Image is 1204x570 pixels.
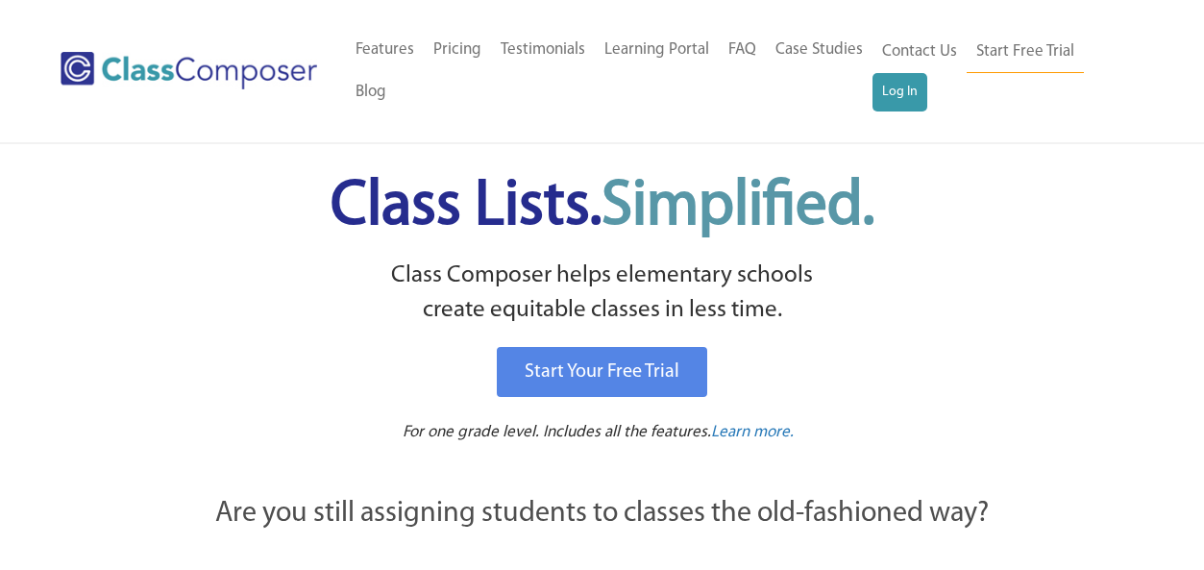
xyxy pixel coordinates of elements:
[719,29,766,71] a: FAQ
[346,71,396,113] a: Blog
[497,347,707,397] a: Start Your Free Trial
[711,424,794,440] span: Learn more.
[491,29,595,71] a: Testimonials
[967,31,1084,74] a: Start Free Trial
[872,31,1129,112] nav: Header Menu
[872,31,967,73] a: Contact Us
[346,29,873,113] nav: Header Menu
[403,424,711,440] span: For one grade level. Includes all the features.
[331,176,874,238] span: Class Lists.
[872,73,927,112] a: Log In
[766,29,872,71] a: Case Studies
[595,29,719,71] a: Learning Portal
[110,259,1095,329] p: Class Composer helps elementary schools create equitable classes in less time.
[602,176,874,238] span: Simplified.
[424,29,491,71] a: Pricing
[112,493,1093,535] p: Are you still assigning students to classes the old-fashioned way?
[346,29,424,71] a: Features
[525,362,679,382] span: Start Your Free Trial
[711,421,794,445] a: Learn more.
[61,52,317,89] img: Class Composer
